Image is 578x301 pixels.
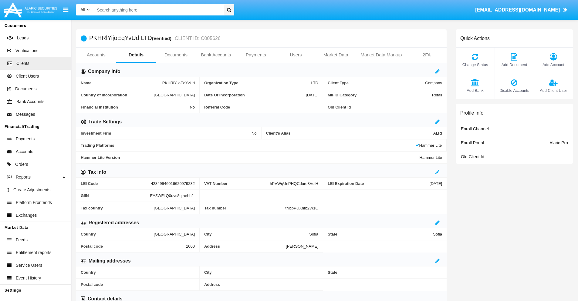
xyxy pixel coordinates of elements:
span: MiFID Category [328,93,432,97]
span: Date Of Incorporation [204,93,306,97]
span: Add Bank [459,88,492,93]
span: Name [81,81,162,85]
span: Sofia [309,232,318,236]
span: Trading Platforms [81,143,415,148]
span: Sofia [433,232,442,236]
div: (Verified) [152,35,173,42]
span: [GEOGRAPHIC_DATA] [154,93,195,97]
a: [EMAIL_ADDRESS][DOMAIN_NAME] [472,2,570,18]
span: Exchanges [16,212,37,219]
span: Orders [15,161,28,168]
span: Entitlement reports [16,249,52,256]
span: Clients [16,60,29,67]
a: Market Data Markup [356,48,407,62]
a: Accounts [76,48,116,62]
span: VAT Number [204,181,270,186]
span: Postal code [81,282,195,287]
a: Documents [156,48,196,62]
span: EA3WFLQ0uvc8qtaehhfL [150,193,195,198]
span: Change Status [459,62,492,68]
a: Payments [236,48,276,62]
a: 2FA [407,48,447,62]
span: Address [204,282,318,287]
span: Organization Type [204,81,311,85]
h6: Tax info [88,169,106,176]
span: ALRI [433,131,442,135]
span: Platform Frontends [16,199,52,206]
h5: PKHRlYijoEqYvUd LTD [89,35,221,42]
h6: Company info [88,68,120,75]
span: LEI Code [81,181,151,186]
span: Hammer Lite [420,155,442,160]
span: [GEOGRAPHIC_DATA] [154,206,195,210]
h6: Trade Settings [88,119,122,125]
span: Referral Code [204,105,318,109]
span: LEI Expiration Date [328,181,430,186]
span: Investment Firm [81,131,252,135]
span: [EMAIL_ADDRESS][DOMAIN_NAME] [475,7,560,12]
span: Address [204,244,286,249]
img: Logo image [3,1,58,19]
span: State [328,232,433,236]
span: City [204,232,309,236]
span: Alaric Pro [549,140,568,145]
h6: Profile Info [460,110,483,116]
span: 1000 [186,244,195,249]
span: 42849946016620979232 [151,181,195,186]
span: Reports [16,174,31,180]
span: No [190,105,195,109]
span: Add Account [537,62,570,68]
h6: Registered addresses [89,219,139,226]
small: CLIENT ID: C005626 [173,36,221,41]
span: Messages [16,111,35,118]
span: Disable Accounts [498,88,531,93]
span: LTD [311,81,318,85]
span: State [328,270,442,275]
span: Country of Incorporation [81,93,154,97]
span: Bank Accounts [16,99,45,105]
span: Country [81,270,195,275]
span: Service Users [16,262,42,269]
span: Verifications [15,48,38,54]
span: Retail [432,93,442,97]
span: [PERSON_NAME] [286,244,318,249]
span: tNbpPJiXnfb2W1C [286,206,318,210]
span: PKHRlYijoEqYvUd [162,81,195,85]
span: GIIN [81,193,150,198]
span: [DATE] [430,181,442,186]
span: Client’s Alias [266,131,434,135]
span: Old Client Id [461,154,484,159]
a: Details [116,48,156,62]
span: hPVWqUnPHQCduro8VctH [270,181,318,186]
span: Payments [16,136,35,142]
a: All [76,7,94,13]
span: Enroll Channel [461,126,489,131]
h6: Mailing addresses [89,258,131,264]
a: Bank Accounts [196,48,236,62]
input: Search [94,4,222,15]
span: Tax number [204,206,286,210]
span: Leads [17,35,29,41]
span: Client Users [16,73,39,79]
span: Hammer Lite [415,143,442,148]
span: Client Type [328,81,425,85]
span: City [204,270,318,275]
h6: Quick Actions [460,35,490,41]
span: [DATE] [306,93,318,97]
span: Enroll Portal [461,140,484,145]
a: Market Data [316,48,356,62]
span: No [252,131,257,135]
span: Financial Institution [81,105,190,109]
span: All [80,7,85,12]
span: Accounts [16,149,33,155]
span: Create Adjustments [13,187,50,193]
span: Documents [15,86,37,92]
span: [GEOGRAPHIC_DATA] [154,232,195,236]
span: Event History [16,275,41,281]
span: Old Client Id [328,105,442,109]
span: Country [81,232,154,236]
span: Company [425,81,442,85]
span: Add Client User [537,88,570,93]
a: Users [276,48,316,62]
span: Postal code [81,244,186,249]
